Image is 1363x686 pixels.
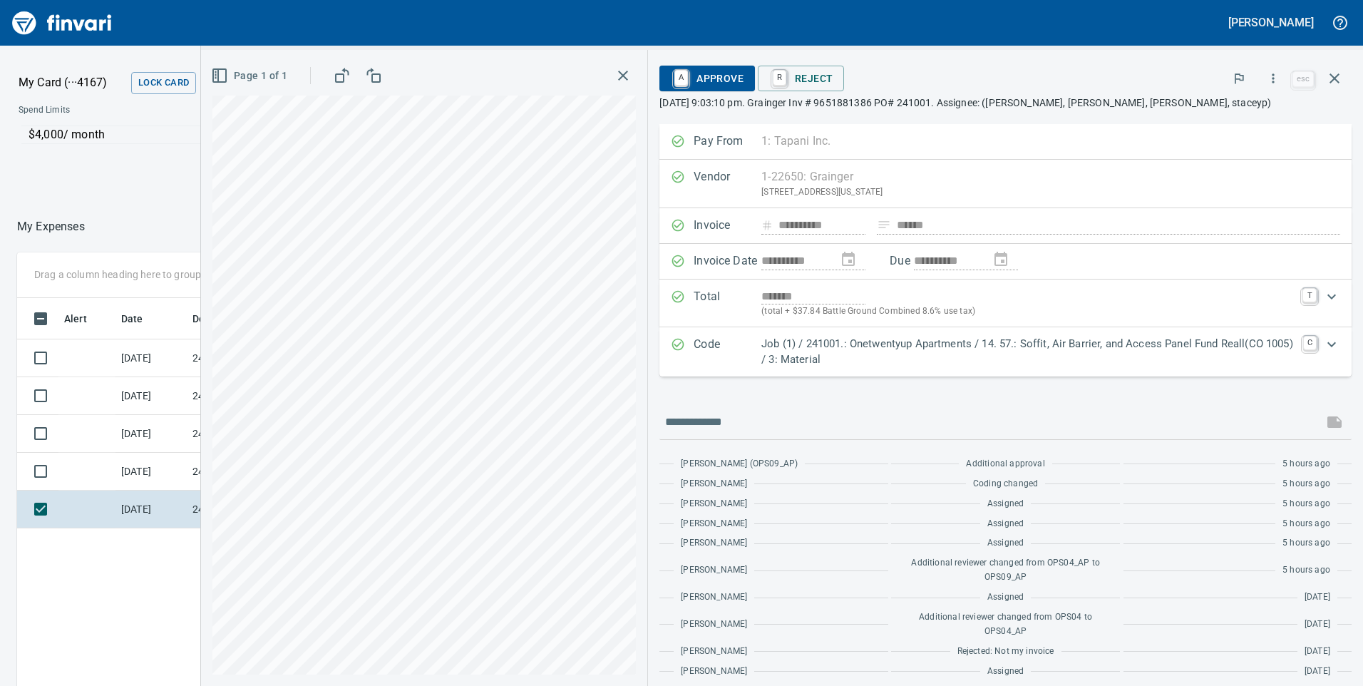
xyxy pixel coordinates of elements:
[64,310,87,327] span: Alert
[758,66,844,91] button: RReject
[1305,618,1330,632] span: [DATE]
[192,310,246,327] span: Description
[681,645,747,659] span: [PERSON_NAME]
[681,618,747,632] span: [PERSON_NAME]
[1225,11,1317,34] button: [PERSON_NAME]
[659,96,1352,110] p: [DATE] 9:03:10 pm. Grainger Inv # 9651881386 PO# 241001. Assignee: ([PERSON_NAME], [PERSON_NAME],...
[773,70,786,86] a: R
[187,339,315,377] td: 241002
[1292,71,1314,87] a: esc
[957,645,1054,659] span: Rejected: Not my invoice
[1223,63,1255,94] button: Flag
[987,497,1024,511] span: Assigned
[1282,536,1330,551] span: 5 hours ago
[681,497,747,511] span: [PERSON_NAME]
[674,70,688,86] a: A
[115,491,187,528] td: [DATE]
[17,218,85,235] p: My Expenses
[187,491,315,528] td: 241001
[681,517,747,531] span: [PERSON_NAME]
[681,477,747,491] span: [PERSON_NAME]
[34,267,243,282] p: Drag a column heading here to group the table
[659,327,1352,377] div: Expand
[214,67,287,85] span: Page 1 of 1
[973,477,1038,491] span: Coding changed
[29,126,475,143] p: $4,000 / month
[898,610,1112,639] span: Additional reviewer changed from OPS04 to OPS04_AP
[187,415,315,453] td: 241002
[121,310,162,327] span: Date
[208,63,293,89] button: Page 1 of 1
[115,339,187,377] td: [DATE]
[659,66,755,91] button: AApprove
[966,457,1044,471] span: Additional approval
[681,457,798,471] span: [PERSON_NAME] (OPS09_AP)
[987,665,1024,679] span: Assigned
[64,310,106,327] span: Alert
[17,218,85,235] nav: breadcrumb
[681,590,747,605] span: [PERSON_NAME]
[1282,497,1330,511] span: 5 hours ago
[115,415,187,453] td: [DATE]
[1303,336,1317,350] a: C
[898,556,1112,585] span: Additional reviewer changed from OPS04_AP to OPS09_AP
[131,72,196,94] button: Lock Card
[694,288,761,319] p: Total
[192,310,264,327] span: Description
[659,280,1352,327] div: Expand
[761,304,1294,319] p: (total + $37.84 Battle Ground Combined 8.6% use tax)
[1305,590,1330,605] span: [DATE]
[987,517,1024,531] span: Assigned
[987,590,1024,605] span: Assigned
[1282,477,1330,491] span: 5 hours ago
[7,144,485,158] p: Online allowed
[115,377,187,415] td: [DATE]
[1282,457,1330,471] span: 5 hours ago
[694,336,761,368] p: Code
[761,336,1295,368] p: Job (1) / 241001.: Onetwentyup Apartments / 14. 57.: Soffit, Air Barrier, and Access Panel Fund R...
[681,536,747,551] span: [PERSON_NAME]
[187,377,315,415] td: 241001
[681,563,747,578] span: [PERSON_NAME]
[1305,665,1330,679] span: [DATE]
[1305,645,1330,659] span: [DATE]
[671,66,744,91] span: Approve
[1289,61,1352,96] span: Close invoice
[1282,517,1330,531] span: 5 hours ago
[9,6,115,40] img: Finvari
[115,453,187,491] td: [DATE]
[769,66,833,91] span: Reject
[19,103,276,118] span: Spend Limits
[1302,288,1317,302] a: T
[1282,563,1330,578] span: 5 hours ago
[19,74,125,91] p: My Card (···4167)
[1257,63,1289,94] button: More
[1317,405,1352,439] span: This records your message into the invoice and notifies anyone mentioned
[681,665,747,679] span: [PERSON_NAME]
[138,75,189,91] span: Lock Card
[187,453,315,491] td: 241001
[121,310,143,327] span: Date
[987,536,1024,551] span: Assigned
[1228,15,1314,30] h5: [PERSON_NAME]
